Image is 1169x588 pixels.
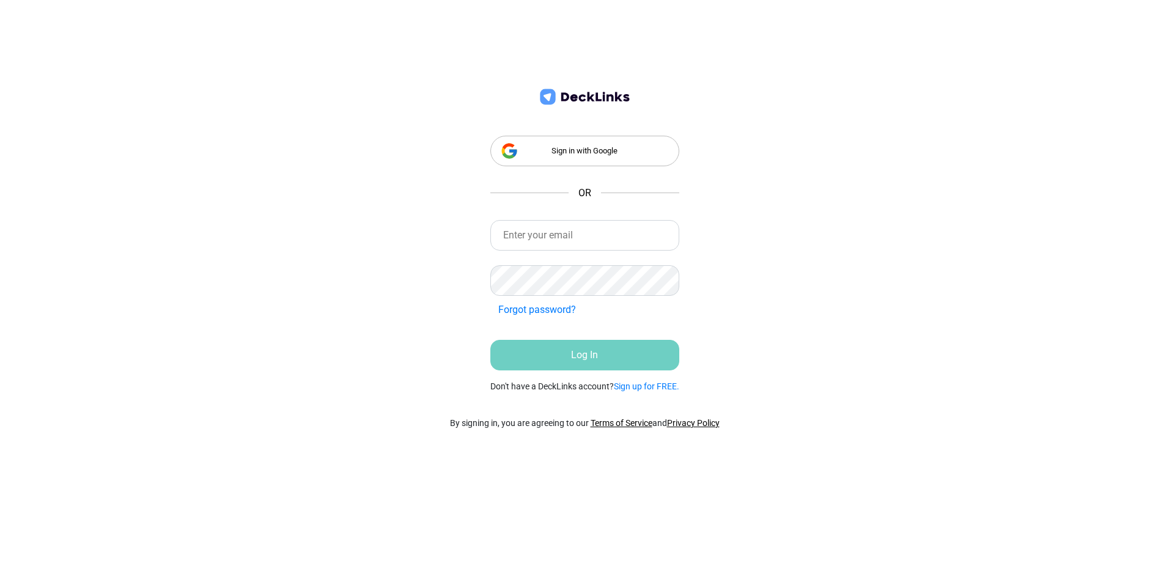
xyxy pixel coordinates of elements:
p: By signing in, you are agreeing to our and [450,417,720,430]
a: Terms of Service [591,418,652,428]
button: Forgot password? [490,298,584,322]
img: deck-links-logo.c572c7424dfa0d40c150da8c35de9cd0.svg [537,87,632,106]
small: Don't have a DeckLinks account? [490,380,679,393]
a: Sign up for FREE. [614,381,679,391]
a: Privacy Policy [667,418,720,428]
span: OR [578,186,591,200]
input: Enter your email [490,220,679,251]
div: Sign in with Google [490,136,679,166]
button: Log In [490,340,679,370]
